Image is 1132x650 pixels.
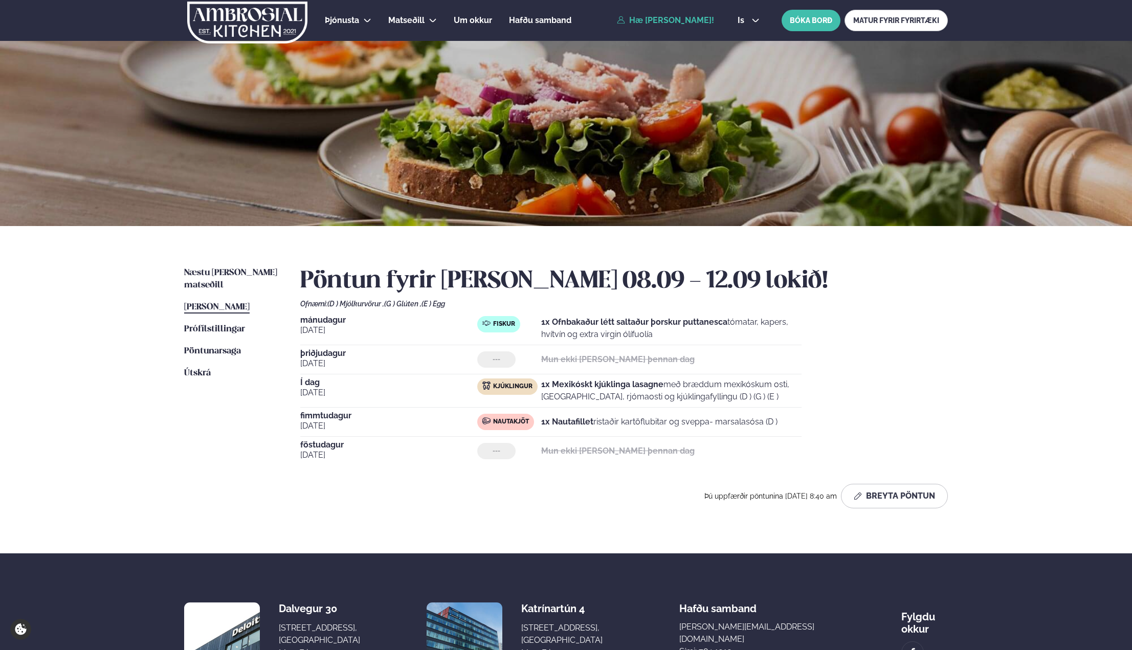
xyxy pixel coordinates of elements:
[300,387,477,399] span: [DATE]
[541,416,778,428] p: ristaðir kartöflubitar og sveppa- marsalasósa (D )
[454,14,492,27] a: Um okkur
[482,417,491,425] img: beef.svg
[300,349,477,357] span: þriðjudagur
[184,267,280,292] a: Næstu [PERSON_NAME] matseðill
[782,10,840,31] button: BÓKA BORÐ
[541,316,802,341] p: tómatar, kapers, hvítvín og extra virgin ólífuolía
[184,367,211,379] a: Útskrá
[325,14,359,27] a: Þjónusta
[279,602,360,615] div: Dalvegur 30
[388,15,425,25] span: Matseðill
[541,378,802,403] p: með bræddum mexíkóskum osti, [GEOGRAPHIC_DATA], rjómaosti og kjúklingafyllingu (D ) (G ) (E )
[184,301,250,313] a: [PERSON_NAME]
[509,15,571,25] span: Hafðu samband
[184,323,245,335] a: Prófílstillingar
[300,378,477,387] span: Í dag
[388,14,425,27] a: Matseðill
[454,15,492,25] span: Um okkur
[300,357,477,370] span: [DATE]
[541,417,593,427] strong: 1x Nautafillet
[421,300,445,308] span: (E ) Egg
[679,594,757,615] span: Hafðu samband
[300,267,948,296] h2: Pöntun fyrir [PERSON_NAME] 08.09 - 12.09 lokið!
[729,16,768,25] button: is
[186,2,308,43] img: logo
[509,14,571,27] a: Hafðu samband
[679,621,825,645] a: [PERSON_NAME][EMAIL_ADDRESS][DOMAIN_NAME]
[493,447,500,455] span: ---
[184,345,241,357] a: Pöntunarsaga
[901,602,948,635] div: Fylgdu okkur
[184,268,277,289] span: Næstu [PERSON_NAME] matseðill
[10,619,31,640] a: Cookie settings
[300,324,477,337] span: [DATE]
[184,303,250,311] span: [PERSON_NAME]
[325,15,359,25] span: Þjónusta
[541,317,727,327] strong: 1x Ofnbakaður létt saltaður þorskur puttanesca
[493,418,529,426] span: Nautakjöt
[279,622,360,646] div: [STREET_ADDRESS], [GEOGRAPHIC_DATA]
[327,300,384,308] span: (D ) Mjólkurvörur ,
[300,300,948,308] div: Ofnæmi:
[541,379,663,389] strong: 1x Mexikóskt kjúklinga lasagne
[300,449,477,461] span: [DATE]
[738,16,747,25] span: is
[617,16,714,25] a: Hæ [PERSON_NAME]!
[384,300,421,308] span: (G ) Glúten ,
[704,492,837,500] span: Þú uppfærðir pöntunina [DATE] 8:40 am
[300,412,477,420] span: fimmtudagur
[300,420,477,432] span: [DATE]
[493,355,500,364] span: ---
[521,622,603,646] div: [STREET_ADDRESS], [GEOGRAPHIC_DATA]
[541,446,695,456] strong: Mun ekki [PERSON_NAME] þennan dag
[482,382,491,390] img: chicken.svg
[541,354,695,364] strong: Mun ekki [PERSON_NAME] þennan dag
[184,347,241,355] span: Pöntunarsaga
[493,320,515,328] span: Fiskur
[482,319,491,327] img: fish.svg
[184,325,245,333] span: Prófílstillingar
[493,383,532,391] span: Kjúklingur
[521,602,603,615] div: Katrínartún 4
[300,441,477,449] span: föstudagur
[184,369,211,377] span: Útskrá
[845,10,948,31] a: MATUR FYRIR FYRIRTÆKI
[300,316,477,324] span: mánudagur
[841,484,948,508] button: Breyta Pöntun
